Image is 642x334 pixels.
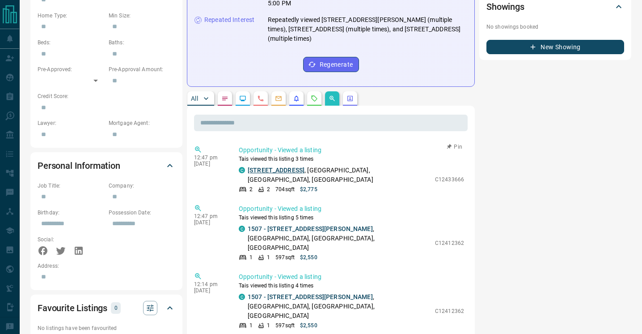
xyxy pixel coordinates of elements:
p: C12433666 [435,176,464,184]
p: 2 [249,185,253,193]
div: condos.ca [239,226,245,232]
div: condos.ca [239,167,245,173]
p: Baths: [109,39,175,47]
p: Opportunity - Viewed a listing [239,272,464,282]
svg: Requests [311,95,318,102]
p: Social: [38,236,104,244]
p: No showings booked [486,23,624,31]
p: Beds: [38,39,104,47]
p: Job Title: [38,182,104,190]
p: Possession Date: [109,209,175,217]
p: $2,550 [300,253,317,261]
p: Pre-Approval Amount: [109,65,175,73]
p: All [191,95,198,102]
svg: Agent Actions [346,95,354,102]
p: 704 sqft [275,185,295,193]
p: Credit Score: [38,92,175,100]
svg: Lead Browsing Activity [239,95,246,102]
p: 0 [114,303,118,313]
p: Mortgage Agent: [109,119,175,127]
p: Home Type: [38,12,104,20]
p: Lawyer: [38,119,104,127]
a: [STREET_ADDRESS] [248,167,304,174]
p: 597 sqft [275,253,295,261]
p: Address: [38,262,175,270]
div: Personal Information [38,155,175,176]
p: C12412362 [435,307,464,315]
p: C12412362 [435,239,464,247]
svg: Notes [221,95,228,102]
p: No listings have been favourited [38,324,175,332]
button: New Showing [486,40,624,54]
p: Pre-Approved: [38,65,104,73]
svg: Emails [275,95,282,102]
a: 1507 - [STREET_ADDRESS][PERSON_NAME] [248,225,373,232]
p: Tais viewed this listing 3 times [239,155,464,163]
p: Tais viewed this listing 5 times [239,214,464,222]
p: 12:14 pm [194,281,225,287]
p: [DATE] [194,287,225,294]
div: Favourite Listings0 [38,297,175,319]
div: condos.ca [239,294,245,300]
svg: Listing Alerts [293,95,300,102]
p: Opportunity - Viewed a listing [239,146,464,155]
button: Pin [442,143,468,151]
p: [DATE] [194,219,225,226]
p: [DATE] [194,161,225,167]
p: , [GEOGRAPHIC_DATA], [GEOGRAPHIC_DATA], [GEOGRAPHIC_DATA] [248,166,431,184]
p: Company: [109,182,175,190]
p: Repeatedly viewed [STREET_ADDRESS][PERSON_NAME] (multiple times), [STREET_ADDRESS] (multiple time... [268,15,467,43]
p: $2,775 [300,185,317,193]
p: 1 [267,253,270,261]
p: Min Size: [109,12,175,20]
p: $2,550 [300,321,317,330]
h2: Personal Information [38,158,120,173]
p: 597 sqft [275,321,295,330]
p: Opportunity - Viewed a listing [239,204,464,214]
h2: Favourite Listings [38,301,107,315]
p: 2 [267,185,270,193]
a: 1507 - [STREET_ADDRESS][PERSON_NAME] [248,293,373,300]
p: 12:47 pm [194,213,225,219]
button: Regenerate [303,57,359,72]
svg: Opportunities [329,95,336,102]
p: 1 [249,253,253,261]
p: 1 [267,321,270,330]
p: Tais viewed this listing 4 times [239,282,464,290]
p: , [GEOGRAPHIC_DATA], [GEOGRAPHIC_DATA], [GEOGRAPHIC_DATA] [248,292,431,321]
p: Birthday: [38,209,104,217]
p: 12:47 pm [194,154,225,161]
p: Repeated Interest [204,15,254,25]
p: , [GEOGRAPHIC_DATA], [GEOGRAPHIC_DATA], [GEOGRAPHIC_DATA] [248,224,431,253]
svg: Calls [257,95,264,102]
p: 1 [249,321,253,330]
